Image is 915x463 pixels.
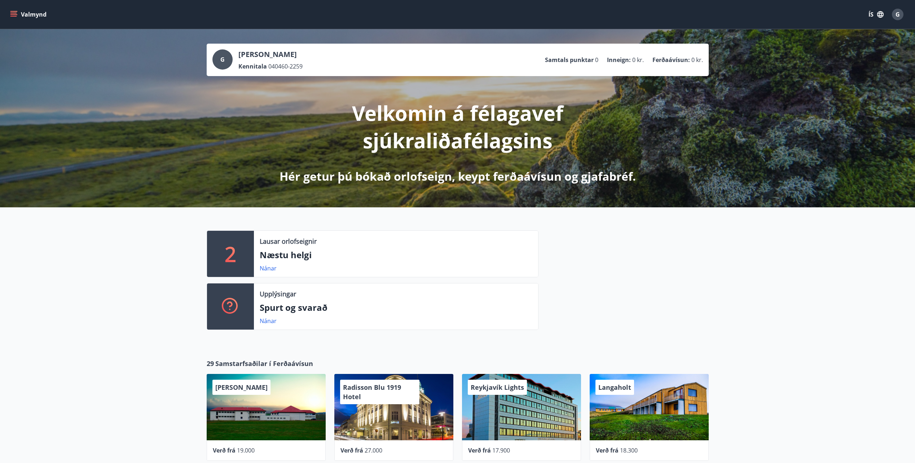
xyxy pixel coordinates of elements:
span: 18.300 [620,446,638,454]
p: Hér getur þú bókað orlofseign, keypt ferðaávísun og gjafabréf. [280,168,636,184]
p: Næstu helgi [260,249,532,261]
span: [PERSON_NAME] [215,383,268,392]
p: Spurt og svarað [260,301,532,314]
p: Kennitala [238,62,267,70]
span: 19.000 [237,446,255,454]
button: menu [9,8,49,21]
span: Verð frá [340,446,363,454]
span: 0 kr. [632,56,644,64]
span: Reykjavík Lights [471,383,524,392]
span: Radisson Blu 1919 Hotel [343,383,401,401]
span: Samstarfsaðilar í Ferðaávísun [215,359,313,368]
p: Ferðaávísun : [652,56,690,64]
button: G [889,6,906,23]
p: Samtals punktar [545,56,594,64]
p: Lausar orlofseignir [260,237,317,246]
span: 29 [207,359,214,368]
span: 27.000 [365,446,382,454]
a: Nánar [260,264,277,272]
span: 0 [595,56,598,64]
p: Upplýsingar [260,289,296,299]
p: 2 [225,240,236,268]
span: 17.900 [492,446,510,454]
button: ÍS [865,8,888,21]
a: Nánar [260,317,277,325]
span: 040460-2259 [268,62,303,70]
span: Verð frá [468,446,491,454]
p: Inneign : [607,56,631,64]
p: Velkomin á félagavef sjúkraliðafélagsins [267,99,648,154]
p: [PERSON_NAME] [238,49,303,59]
span: Verð frá [213,446,236,454]
span: Langaholt [598,383,631,392]
span: G [896,10,900,18]
span: G [220,56,225,63]
span: 0 kr. [691,56,703,64]
span: Verð frá [596,446,619,454]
